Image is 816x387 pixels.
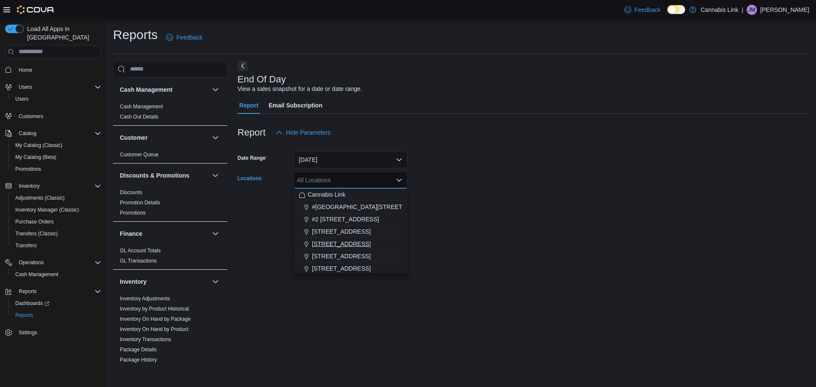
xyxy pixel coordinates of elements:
span: #[GEOGRAPHIC_DATA][STREET_ADDRESS] [312,203,436,211]
button: Users [8,93,105,105]
label: Date Range [238,155,268,161]
a: My Catalog (Beta) [12,152,60,162]
span: Email Subscription [269,97,323,114]
h3: Cash Management [120,85,173,94]
button: #[GEOGRAPHIC_DATA][STREET_ADDRESS] [294,201,408,213]
button: Home [2,64,105,76]
button: Inventory [15,181,43,191]
button: Adjustments (Classic) [8,192,105,204]
a: Inventory On Hand by Package [120,316,191,322]
h3: Finance [120,229,142,238]
button: Cannabis Link [294,189,408,201]
span: Inventory Adjustments [120,295,170,302]
a: Discounts [120,189,142,195]
a: Settings [15,328,40,338]
a: GL Account Totals [120,248,161,254]
span: Load All Apps in [GEOGRAPHIC_DATA] [24,25,101,42]
span: Catalog [15,128,101,138]
span: Customers [15,111,101,121]
span: Operations [19,259,44,266]
button: Users [15,82,35,92]
span: GL Account Totals [120,247,161,254]
button: My Catalog (Beta) [8,151,105,163]
a: Cash Out Details [120,114,159,120]
a: My Catalog (Classic) [12,140,66,150]
span: Promotions [15,166,41,172]
button: Hide Parameters [272,124,334,141]
span: Reports [12,310,101,320]
span: Inventory Transactions [120,336,171,343]
span: Customer Queue [120,151,159,158]
button: Inventory [2,180,105,192]
button: Next [238,61,248,71]
span: Feedback [635,6,660,14]
a: Customers [15,111,47,121]
span: Promotions [12,164,101,174]
span: Package History [120,356,157,363]
span: Inventory [15,181,101,191]
button: [STREET_ADDRESS] [294,226,408,238]
a: Inventory Adjustments [120,296,170,302]
span: Users [19,84,32,90]
span: Reports [19,288,37,295]
div: Customer [113,150,227,163]
button: Reports [2,285,105,297]
a: Promotions [120,210,146,216]
button: [DATE] [294,151,408,168]
span: Cannabis Link [308,190,346,199]
p: Cannabis Link [700,5,738,15]
button: Cash Management [8,268,105,280]
button: Operations [15,257,47,268]
span: JM [748,5,755,15]
button: Purchase Orders [8,216,105,228]
span: Inventory by Product Historical [120,305,189,312]
nav: Complex example [5,60,101,361]
img: Cova [17,6,55,14]
a: Customer Queue [120,152,159,158]
div: Choose from the following options [294,189,408,275]
a: Reports [12,310,37,320]
button: Reports [8,309,105,321]
a: Inventory Manager (Classic) [12,205,82,215]
span: Inventory On Hand by Product [120,326,188,333]
button: Transfers [8,240,105,251]
a: Adjustments (Classic) [12,193,68,203]
button: My Catalog (Classic) [8,139,105,151]
div: View a sales snapshot for a date or date range. [238,85,362,93]
span: Users [15,82,101,92]
button: #2 [STREET_ADDRESS] [294,213,408,226]
span: Package Details [120,346,157,353]
button: Operations [2,257,105,268]
span: Report [239,97,258,114]
div: Finance [113,246,227,269]
label: Locations [238,175,262,182]
h3: Customer [120,133,147,142]
a: Feedback [163,29,206,46]
span: Product Expirations [120,367,164,373]
span: Inventory Manager (Classic) [12,205,101,215]
span: Discounts [120,189,142,196]
button: Users [2,81,105,93]
span: Inventory [19,183,40,189]
a: Inventory Transactions [120,336,171,342]
span: [STREET_ADDRESS] [312,252,371,260]
p: [PERSON_NAME] [760,5,809,15]
h3: Inventory [120,277,147,286]
button: Discounts & Promotions [120,171,209,180]
a: Package Details [120,347,157,353]
button: [STREET_ADDRESS] [294,263,408,275]
p: | [742,5,743,15]
a: Dashboards [8,297,105,309]
span: Transfers [12,240,101,251]
a: Home [15,65,36,75]
button: Transfers (Classic) [8,228,105,240]
a: Transfers (Classic) [12,229,61,239]
h3: Discounts & Promotions [120,171,189,180]
a: Inventory On Hand by Product [120,326,188,332]
span: Catalog [19,130,36,137]
span: #2 [STREET_ADDRESS] [312,215,379,223]
span: Adjustments (Classic) [12,193,101,203]
span: My Catalog (Beta) [15,154,57,161]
